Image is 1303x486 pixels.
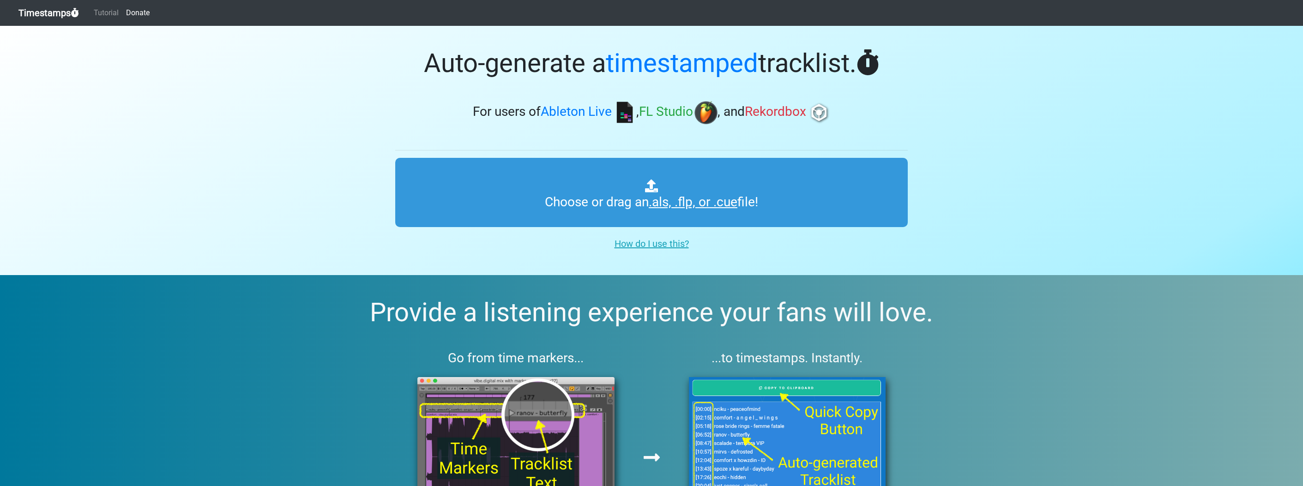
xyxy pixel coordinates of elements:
[615,238,689,249] u: How do I use this?
[395,101,908,124] h3: For users of , , and
[745,104,806,120] span: Rekordbox
[808,101,831,124] img: rb.png
[90,4,122,22] a: Tutorial
[606,48,758,78] span: timestamped
[18,4,79,22] a: Timestamps
[122,4,153,22] a: Donate
[639,104,693,120] span: FL Studio
[541,104,612,120] span: Ableton Live
[613,101,636,124] img: ableton.png
[667,350,908,366] h3: ...to timestamps. Instantly.
[22,297,1281,328] h2: Provide a listening experience your fans will love.
[395,48,908,79] h1: Auto-generate a tracklist.
[694,101,718,124] img: fl.png
[395,350,637,366] h3: Go from time markers...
